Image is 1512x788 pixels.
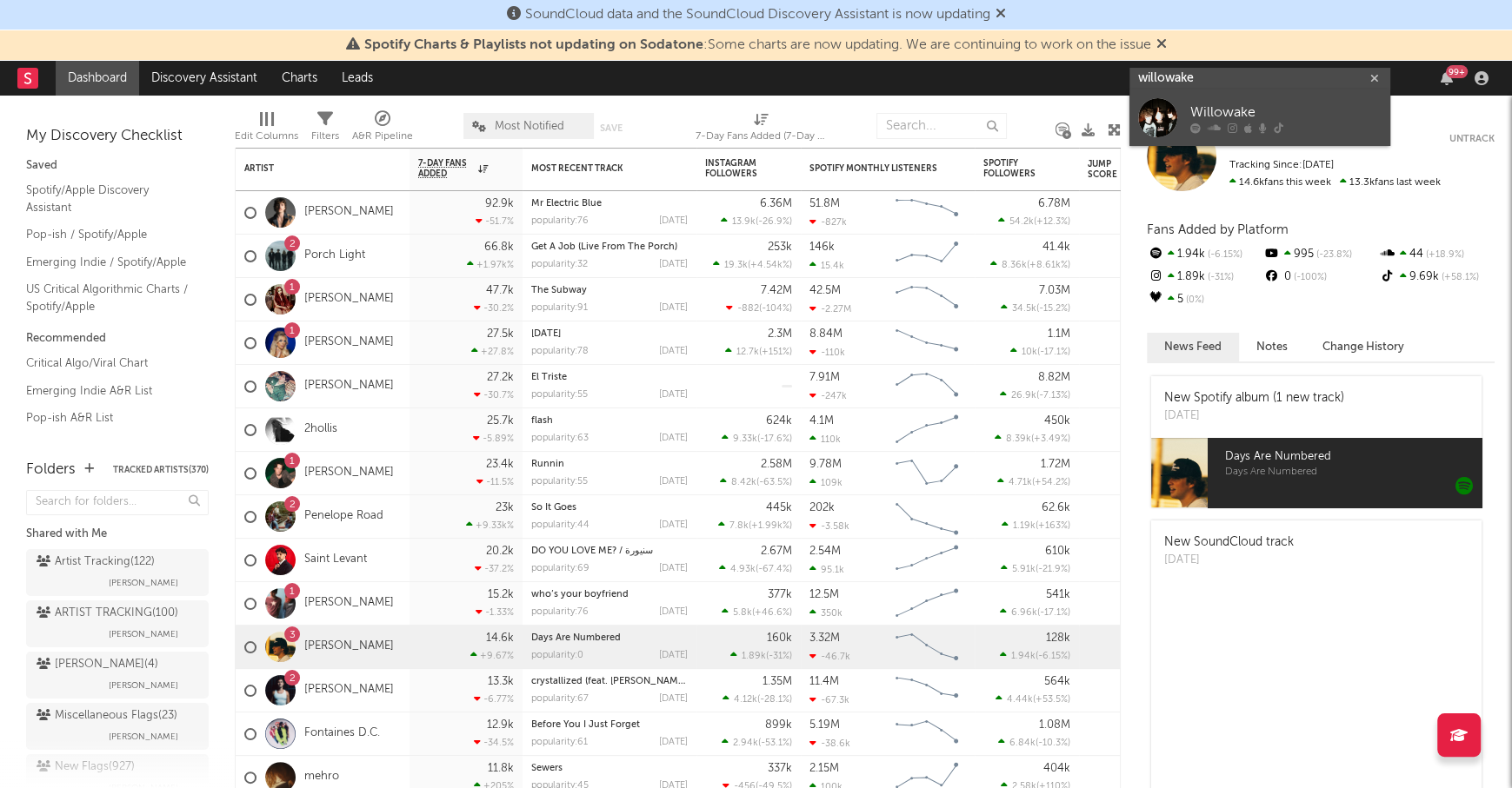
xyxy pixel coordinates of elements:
[487,372,514,383] div: 27.2k
[531,764,563,773] a: Sewers
[1006,434,1031,444] span: 8.39k
[531,329,688,339] div: 6 Months Later
[742,652,766,661] span: 1.89k
[768,328,792,340] div: 2.3M
[809,477,843,488] div: 109k
[997,476,1070,487] div: ( )
[26,253,191,272] a: Emerging Indie / Spotify/Apple
[888,495,966,539] svg: Chart title
[352,104,413,155] div: A&R Pipeline
[1147,223,1289,236] span: Fans Added by Platform
[1088,202,1157,223] div: 73.6
[1088,420,1157,440] div: 84.0
[659,390,688,400] div: [DATE]
[809,564,844,575] div: 95.1k
[304,248,365,263] a: Porch Light
[476,606,514,618] div: -1.33 %
[990,259,1070,270] div: ( )
[466,520,514,531] div: +9.33k %
[26,225,191,244] a: Pop-ish / Spotify/Apple
[26,408,191,427] a: Pop-ish A&R List
[1164,552,1294,569] div: [DATE]
[696,104,826,155] div: 7-Day Fans Added (7-Day Fans Added)
[1041,459,1070,470] div: 1.72M
[531,460,564,469] a: Runnin
[1446,65,1468,78] div: 99 +
[809,589,839,600] div: 12.5M
[1088,593,1157,614] div: 94.8
[659,347,688,356] div: [DATE]
[531,651,583,660] div: popularity: 0
[1379,266,1495,288] div: 9.69k
[467,259,514,270] div: +1.97k %
[766,502,792,513] div: 445k
[37,705,177,726] div: Miscellaneous Flags ( 23 )
[760,434,789,444] span: -17.6 %
[1088,550,1157,571] div: 80.7
[26,181,191,216] a: Spotify/Apple Discovery Assistant
[26,381,191,401] a: Emerging Indie A&R List
[235,104,298,155] div: Edit Columns
[244,163,375,174] div: Artist
[1305,333,1422,361] button: Change History
[659,477,688,487] div: [DATE]
[26,354,191,373] a: Critical Algo/Viral Chart
[531,286,587,295] a: The Subway
[1011,608,1037,618] span: 6.96k
[109,675,178,696] span: [PERSON_NAME]
[733,434,757,444] span: 9.33k
[809,372,840,383] div: 7.91M
[1147,266,1262,288] div: 1.89k
[476,476,514,487] div: -11.5 %
[26,126,209,147] div: My Discovery Checklist
[1147,243,1262,266] div: 1.94k
[304,205,394,220] a: [PERSON_NAME]
[418,158,474,179] span: 7-Day Fans Added
[1000,606,1070,618] div: ( )
[531,720,640,730] a: Before You I Just Forget
[1147,288,1262,311] div: 5
[531,590,688,599] div: who’s your boyfriend
[809,390,847,401] div: -247k
[1040,348,1068,357] span: -17.1 %
[888,669,966,712] svg: Chart title
[1038,372,1070,383] div: 8.82M
[761,546,792,557] div: 2.67M
[1045,546,1070,557] div: 610k
[1088,507,1157,527] div: 78.9
[1205,273,1234,282] span: -31 %
[1088,289,1157,310] div: 74.8
[476,215,514,227] div: -51.7 %
[304,335,394,350] a: [PERSON_NAME]
[113,466,209,474] button: Tracked Artists(370)
[1039,285,1070,296] div: 7.03M
[730,650,792,661] div: ( )
[531,260,588,269] div: popularity: 32
[330,61,385,96] a: Leads
[659,564,688,573] div: [DATE]
[1038,652,1068,661] span: -6.15 %
[733,608,752,618] span: 5.8k
[888,452,966,495] svg: Chart title
[809,328,843,340] div: 8.84M
[888,278,966,321] svg: Chart title
[888,408,966,452] svg: Chart title
[531,216,589,226] div: popularity: 76
[304,466,394,480] a: [PERSON_NAME]
[37,552,155,573] div: Artist Tracking ( 122 )
[1001,563,1070,574] div: ( )
[809,415,834,427] div: 4.1M
[809,260,844,271] div: 15.4k
[26,460,76,480] div: Folders
[1013,521,1036,531] span: 1.19k
[876,113,1007,139] input: Search...
[471,346,514,357] div: +27.8 %
[531,242,677,252] a: Get A Job (Live From The Porch)
[1046,589,1070,600] div: 541k
[659,520,688,530] div: [DATE]
[484,242,514,253] div: 66.8k
[755,608,789,618] span: +46.6 %
[726,302,792,314] div: ( )
[1044,415,1070,427] div: 450k
[600,123,623,133] button: Save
